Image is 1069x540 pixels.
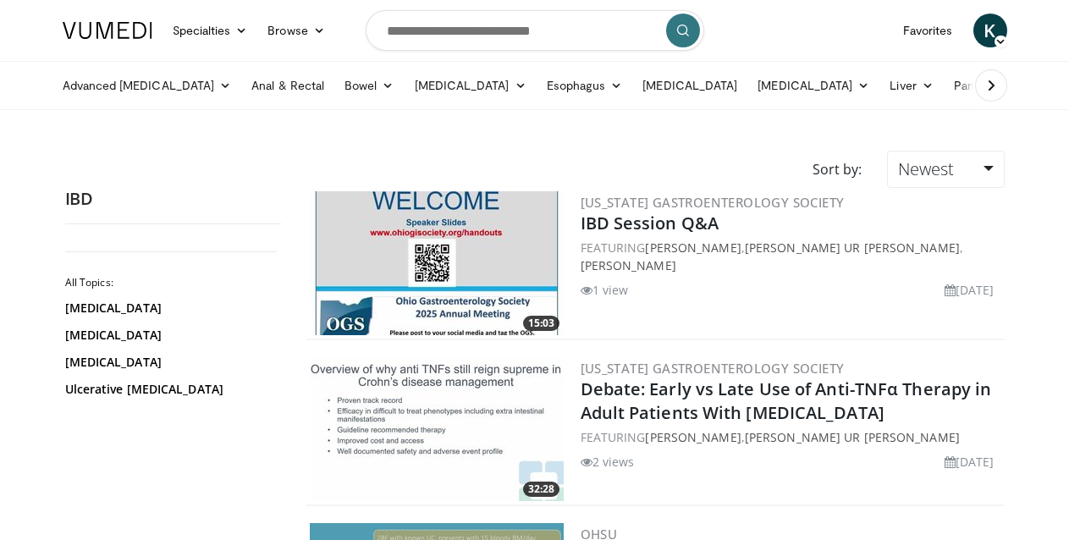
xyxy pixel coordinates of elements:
[581,257,676,273] a: [PERSON_NAME]
[52,69,242,102] a: Advanced [MEDICAL_DATA]
[581,212,719,234] a: IBD Session Q&A
[893,14,963,47] a: Favorites
[523,316,559,331] span: 15:03
[310,191,564,335] a: 15:03
[257,14,335,47] a: Browse
[581,377,992,424] a: Debate: Early vs Late Use of Anti-TNFα Therapy in Adult Patients With [MEDICAL_DATA]
[241,69,334,102] a: Anal & Rectal
[310,191,564,335] img: ff294bfb-982f-4b4b-9edd-463453c64f41.300x170_q85_crop-smart_upscale.jpg
[945,281,995,299] li: [DATE]
[898,157,954,180] span: Newest
[745,240,960,256] a: [PERSON_NAME] Ur [PERSON_NAME]
[65,188,281,210] h2: IBD
[879,69,943,102] a: Liver
[887,151,1004,188] a: Newest
[65,354,273,371] a: [MEDICAL_DATA]
[163,14,258,47] a: Specialties
[334,69,404,102] a: Bowel
[581,281,629,299] li: 1 view
[63,22,152,39] img: VuMedi Logo
[800,151,874,188] div: Sort by:
[65,300,273,317] a: [MEDICAL_DATA]
[581,360,845,377] a: [US_STATE] Gastroenterology Society
[581,239,1001,274] div: FEATURING , ,
[747,69,879,102] a: [MEDICAL_DATA]
[310,357,564,501] a: 32:28
[65,327,273,344] a: [MEDICAL_DATA]
[645,240,741,256] a: [PERSON_NAME]
[581,453,635,471] li: 2 views
[523,482,559,497] span: 32:28
[745,429,960,445] a: [PERSON_NAME] Ur [PERSON_NAME]
[537,69,633,102] a: Esophagus
[645,429,741,445] a: [PERSON_NAME]
[65,276,277,289] h2: All Topics:
[581,194,845,211] a: [US_STATE] Gastroenterology Society
[632,69,747,102] a: [MEDICAL_DATA]
[581,428,1001,446] div: FEATURING ,
[310,357,564,501] img: 173e910a-e313-466e-8c16-c4c37688f05e.300x170_q85_crop-smart_upscale.jpg
[973,14,1007,47] a: K
[65,381,273,398] a: Ulcerative [MEDICAL_DATA]
[945,453,995,471] li: [DATE]
[405,69,537,102] a: [MEDICAL_DATA]
[366,10,704,51] input: Search topics, interventions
